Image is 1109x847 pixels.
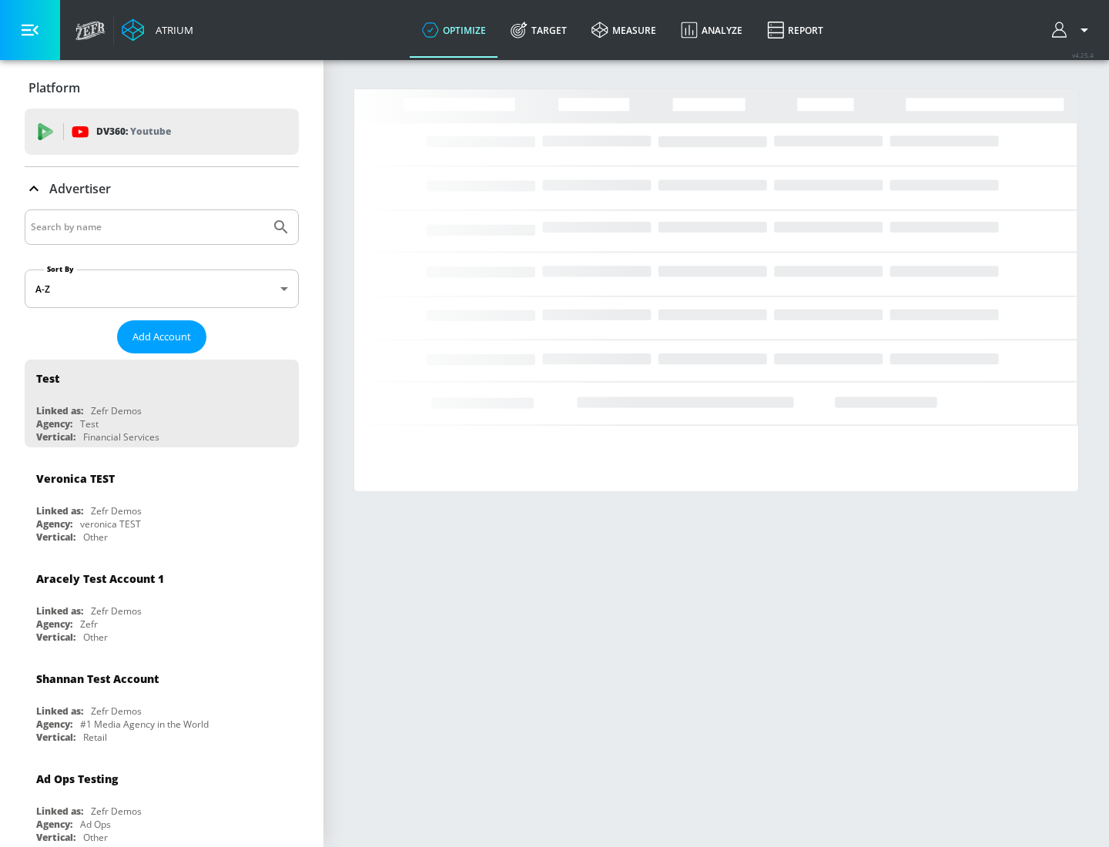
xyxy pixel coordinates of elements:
div: A-Z [25,269,299,308]
div: Zefr Demos [91,404,142,417]
div: Aracely Test Account 1 [36,571,164,586]
a: Target [498,2,579,58]
div: Agency: [36,618,72,631]
div: Advertiser [25,167,299,210]
div: Ad Ops [80,818,111,831]
div: Agency: [36,818,72,831]
div: Zefr Demos [91,805,142,818]
div: Agency: [36,718,72,731]
div: Linked as: [36,805,83,818]
span: Add Account [132,328,191,346]
div: Financial Services [83,430,159,444]
div: Ad Ops Testing [36,772,118,786]
p: Youtube [130,123,171,139]
span: v 4.25.4 [1072,51,1094,59]
div: Zefr [80,618,98,631]
a: measure [579,2,668,58]
div: Test [36,371,59,386]
div: Shannan Test AccountLinked as:Zefr DemosAgency:#1 Media Agency in the WorldVertical:Retail [25,660,299,748]
div: Vertical: [36,831,75,844]
div: Veronica TESTLinked as:Zefr DemosAgency:veronica TESTVertical:Other [25,460,299,547]
div: Agency: [36,417,72,430]
div: veronica TEST [80,517,141,531]
div: Other [83,831,108,844]
p: Platform [28,79,80,96]
div: Linked as: [36,504,83,517]
div: TestLinked as:Zefr DemosAgency:TestVertical:Financial Services [25,360,299,447]
div: Linked as: [36,604,83,618]
div: Linked as: [36,404,83,417]
div: Vertical: [36,531,75,544]
div: Agency: [36,517,72,531]
p: DV360: [96,123,171,140]
div: Linked as: [36,705,83,718]
div: Veronica TEST [36,471,115,486]
div: Atrium [149,23,193,37]
div: Zefr Demos [91,705,142,718]
a: Atrium [122,18,193,42]
p: Advertiser [49,180,111,197]
div: Zefr Demos [91,604,142,618]
div: Other [83,531,108,544]
div: Zefr Demos [91,504,142,517]
label: Sort By [44,264,77,274]
div: #1 Media Agency in the World [80,718,209,731]
div: Other [83,631,108,644]
div: DV360: Youtube [25,109,299,155]
button: Add Account [117,320,206,353]
div: Vertical: [36,430,75,444]
div: Vertical: [36,631,75,644]
a: Analyze [668,2,755,58]
div: Vertical: [36,731,75,744]
div: Shannan Test Account [36,671,159,686]
input: Search by name [31,217,264,237]
div: Aracely Test Account 1Linked as:Zefr DemosAgency:ZefrVertical:Other [25,560,299,648]
div: Test [80,417,99,430]
div: Retail [83,731,107,744]
a: optimize [410,2,498,58]
a: Report [755,2,836,58]
div: Platform [25,66,299,109]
